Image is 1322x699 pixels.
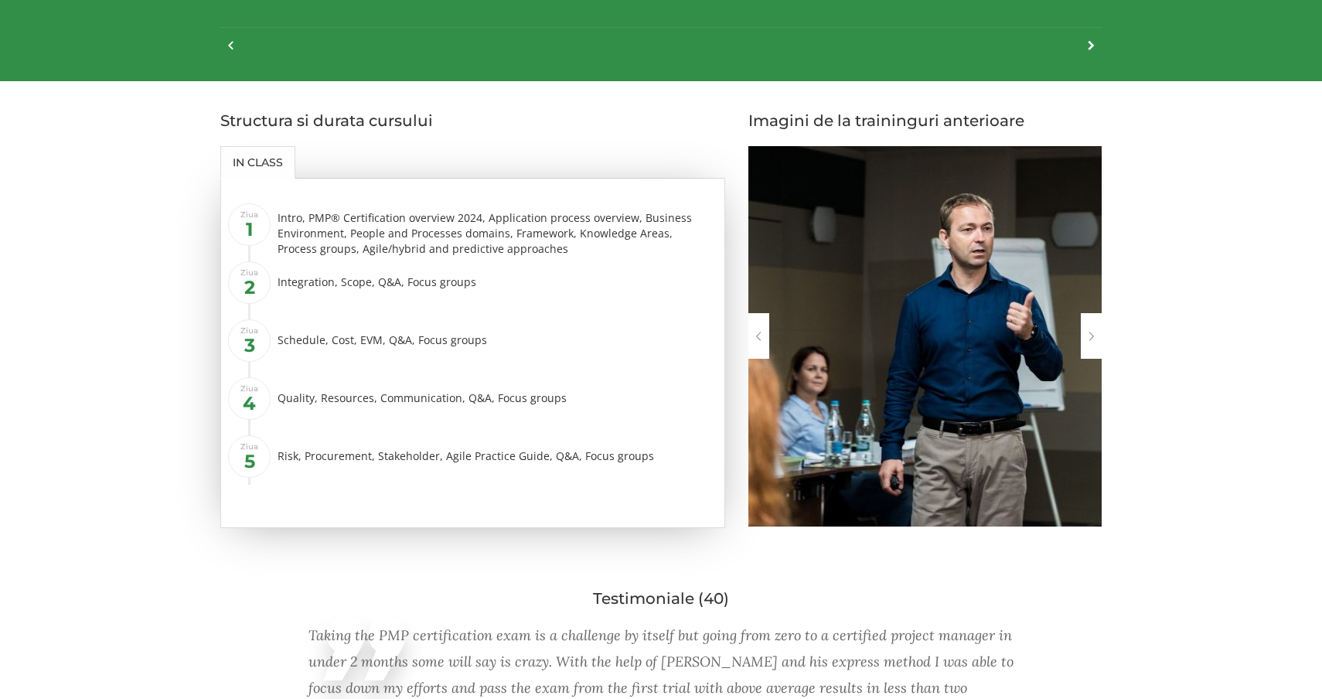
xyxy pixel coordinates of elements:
span: Ziua [228,319,271,362]
div: Integration, Scope, Q&A, Focus groups [278,268,713,295]
div: Quality, Resources, Communication, Q&A, Focus groups [278,384,713,411]
b: 2 [244,276,255,298]
b: 5 [244,450,255,472]
b: 3 [244,334,255,356]
span: Ziua [228,261,271,304]
span: Ziua [228,203,271,246]
img: TARGET Project Management Professional (PMP)® CERTIFICATION [748,146,1102,533]
div: Intro, PMP® Certification overview 2024, Application process overview, Business Environment, Peop... [278,210,713,257]
div: Risk, Procurement, Stakeholder, Agile Practice Guide, Q&A, Focus groups [278,442,713,469]
span: Ziua [228,377,271,420]
b: 1 [246,218,253,240]
a: In class [220,146,295,179]
h3: Imagini de la traininguri anterioare [748,112,1102,129]
span: Ziua [228,435,271,478]
h3: Testimoniale (40) [220,590,1102,607]
div: Schedule, Cost, EVM, Q&A, Focus groups [278,326,713,353]
h3: Structura si durata cursului [220,112,725,129]
b: 4 [243,392,256,414]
